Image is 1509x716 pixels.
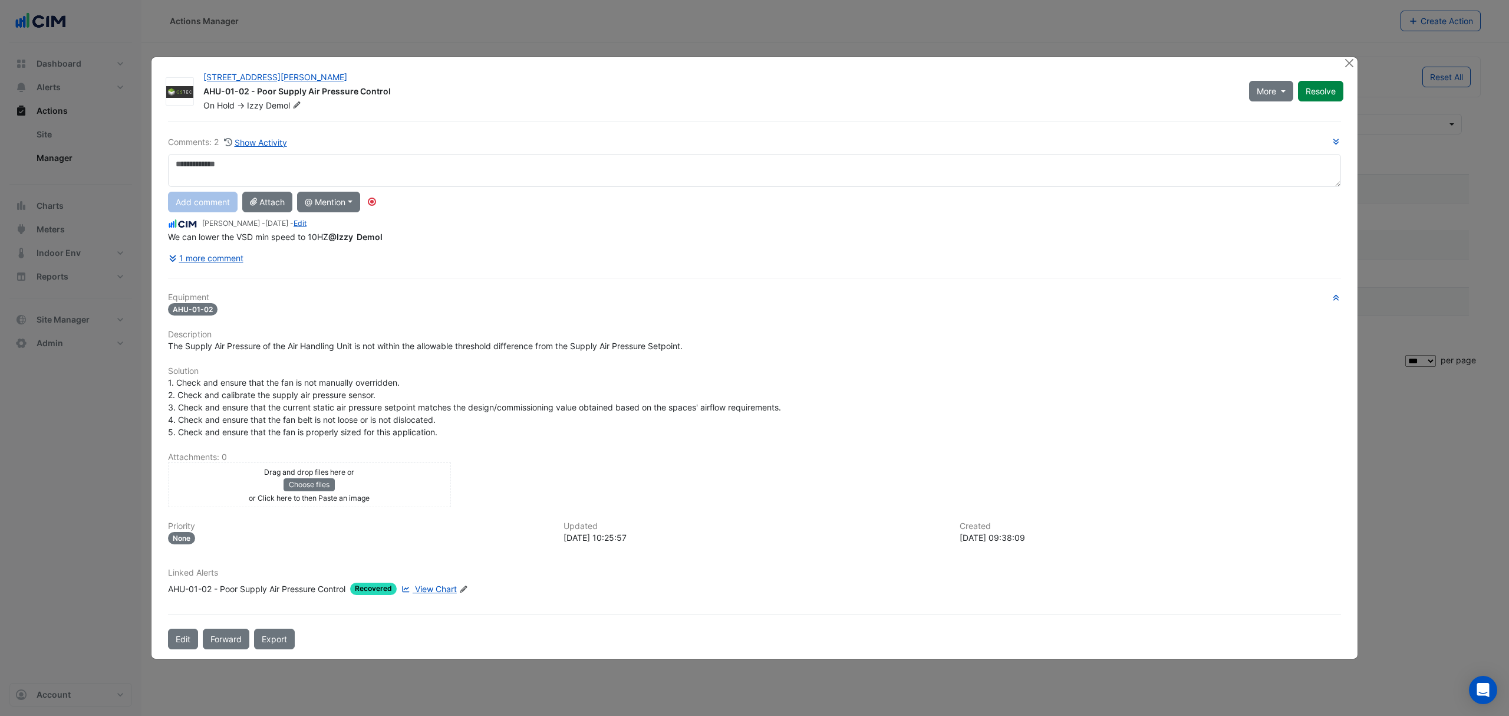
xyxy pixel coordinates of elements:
button: 1 more comment [168,248,244,268]
span: Demol [266,100,304,111]
button: Resolve [1298,81,1343,101]
small: [PERSON_NAME] - - [202,218,307,229]
span: View Chart [415,584,457,594]
button: Attach [242,192,292,212]
a: [STREET_ADDRESS][PERSON_NAME] [203,72,347,82]
div: None [168,532,195,544]
span: Izzy [247,100,263,110]
span: 2025-08-20 10:25:57 [265,219,288,228]
span: -> [237,100,245,110]
h6: Updated [564,521,945,531]
div: AHU-01-02 - Poor Supply Air Pressure Control [203,86,1235,100]
span: AHU-01-02 [168,303,218,316]
h6: Created [960,521,1341,531]
button: Show Activity [223,136,288,149]
h6: Attachments: 0 [168,452,1341,462]
h6: Linked Alerts [168,568,1341,578]
div: Open Intercom Messenger [1469,676,1497,704]
span: 1. Check and ensure that the fan is not manually overridden. 2. Check and calibrate the supply ai... [168,377,781,437]
div: [DATE] 10:25:57 [564,531,945,544]
div: [DATE] 09:38:09 [960,531,1341,544]
h6: Description [168,330,1341,340]
span: On Hold [203,100,235,110]
h6: Solution [168,366,1341,376]
small: or Click here to then Paste an image [249,494,370,502]
div: AHU-01-02 - Poor Supply Air Pressure Control [168,583,345,595]
fa-icon: Edit Linked Alerts [459,585,468,594]
button: @ Mention [297,192,360,212]
span: Recovered [350,583,397,595]
div: Tooltip anchor [367,196,377,207]
span: More [1257,85,1276,97]
img: GSTEC [166,86,193,98]
a: Edit [294,219,307,228]
small: Drag and drop files here or [264,468,354,477]
span: We can lower the VSD min speed to 10HZ [168,232,385,242]
h6: Priority [168,521,549,531]
div: Comments: 2 [168,136,288,149]
img: CIM [168,218,197,231]
button: More [1249,81,1293,101]
span: The Supply Air Pressure of the Air Handling Unit is not within the allowable threshold difference... [168,341,683,351]
button: Close [1343,57,1355,70]
button: Choose files [284,478,335,491]
h6: Equipment [168,293,1341,303]
button: Edit [168,629,198,649]
span: res@gstec.com.au [GSTEC] [328,232,383,242]
button: Forward [203,629,249,649]
a: View Chart [399,583,457,595]
a: Export [254,629,295,649]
